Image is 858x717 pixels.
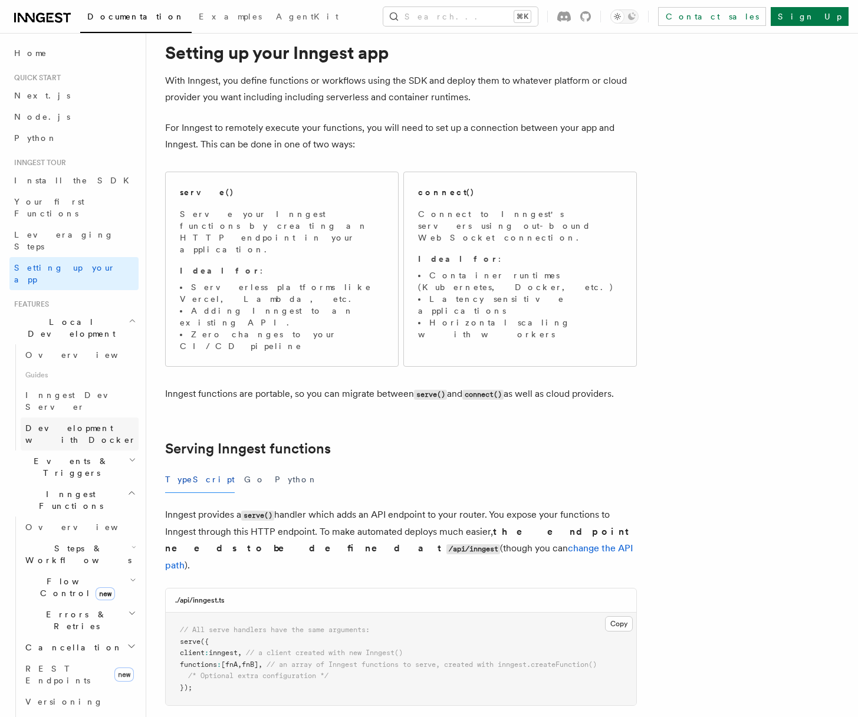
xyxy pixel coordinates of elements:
span: AgentKit [276,12,338,21]
button: Inngest Functions [9,484,139,517]
span: Node.js [14,112,70,121]
p: : [180,265,384,277]
a: Inngest Dev Server [21,384,139,417]
code: serve() [241,511,274,521]
button: Errors & Retries [21,604,139,637]
a: REST Endpointsnew [21,658,139,691]
button: Go [244,466,265,493]
li: Zero changes to your CI/CD pipeline [180,328,384,352]
button: Local Development [9,311,139,344]
span: // an array of Inngest functions to serve, created with inngest.createFunction() [267,660,597,669]
span: Quick start [9,73,61,83]
a: Install the SDK [9,170,139,191]
li: Adding Inngest to an existing API. [180,305,384,328]
span: Guides [21,366,139,384]
a: Versioning [21,691,139,712]
h3: ./api/inngest.ts [175,596,225,605]
a: Examples [192,4,269,32]
span: fnB] [242,660,258,669]
span: Examples [199,12,262,21]
div: Local Development [9,344,139,450]
span: Inngest Dev Server [25,390,126,412]
kbd: ⌘K [514,11,531,22]
button: TypeScript [165,466,235,493]
span: , [258,660,262,669]
a: Node.js [9,106,139,127]
span: , [238,649,242,657]
span: Next.js [14,91,70,100]
p: Inngest provides a handler which adds an API endpoint to your router. You expose your functions t... [165,506,637,574]
button: Steps & Workflows [21,538,139,571]
span: Versioning [25,697,103,706]
a: Setting up your app [9,257,139,290]
span: serve [180,637,200,646]
span: : [205,649,209,657]
button: Python [275,466,318,493]
span: client [180,649,205,657]
span: new [114,667,134,682]
a: Python [9,127,139,149]
a: Sign Up [771,7,849,26]
span: Install the SDK [14,176,136,185]
span: Development with Docker [25,423,136,445]
strong: Ideal for [180,266,260,275]
p: With Inngest, you define functions or workflows using the SDK and deploy them to whatever platfor... [165,73,637,106]
button: Cancellation [21,637,139,658]
a: connect()Connect to Inngest's servers using out-bound WebSocket connection.Ideal for:Container ru... [403,172,637,367]
span: Cancellation [21,642,123,653]
span: Errors & Retries [21,609,128,632]
span: Inngest Functions [9,488,127,512]
button: Flow Controlnew [21,571,139,604]
span: Inngest tour [9,158,66,167]
a: Serving Inngest functions [165,440,331,457]
span: [fnA [221,660,238,669]
button: Copy [605,616,633,632]
span: // All serve handlers have the same arguments: [180,626,370,634]
span: inngest [209,649,238,657]
span: /* Optional extra configuration */ [188,672,328,680]
span: }); [180,683,192,692]
button: Events & Triggers [9,450,139,484]
button: Toggle dark mode [610,9,639,24]
span: Home [14,47,47,59]
span: Features [9,300,49,309]
li: Serverless platforms like Vercel, Lambda, etc. [180,281,384,305]
code: serve() [414,390,447,400]
h1: Setting up your Inngest app [165,42,637,63]
li: Container runtimes (Kubernetes, Docker, etc.) [418,269,622,293]
span: Steps & Workflows [21,542,132,566]
a: serve()Serve your Inngest functions by creating an HTTP endpoint in your application.Ideal for:Se... [165,172,399,367]
span: Leveraging Steps [14,230,114,251]
p: : [418,253,622,265]
a: Documentation [80,4,192,33]
p: Connect to Inngest's servers using out-bound WebSocket connection. [418,208,622,244]
span: Setting up your app [14,263,116,284]
span: Local Development [9,316,129,340]
span: : [217,660,221,669]
strong: Ideal for [418,254,498,264]
h2: serve() [180,186,234,198]
a: Next.js [9,85,139,106]
span: Python [14,133,57,143]
h2: connect() [418,186,475,198]
a: Overview [21,344,139,366]
a: Leveraging Steps [9,224,139,257]
span: Flow Control [21,575,130,599]
li: Horizontal scaling with workers [418,317,622,340]
span: Events & Triggers [9,455,129,479]
span: new [96,587,115,600]
span: Your first Functions [14,197,84,218]
p: Serve your Inngest functions by creating an HTTP endpoint in your application. [180,208,384,255]
li: Latency sensitive applications [418,293,622,317]
code: /api/inngest [446,544,500,554]
p: Inngest functions are portable, so you can migrate between and as well as cloud providers. [165,386,637,403]
span: Overview [25,522,147,532]
span: REST Endpoints [25,664,90,685]
a: Home [9,42,139,64]
a: Development with Docker [21,417,139,450]
a: Contact sales [658,7,766,26]
span: Documentation [87,12,185,21]
a: Your first Functions [9,191,139,224]
code: connect() [462,390,504,400]
span: , [238,660,242,669]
